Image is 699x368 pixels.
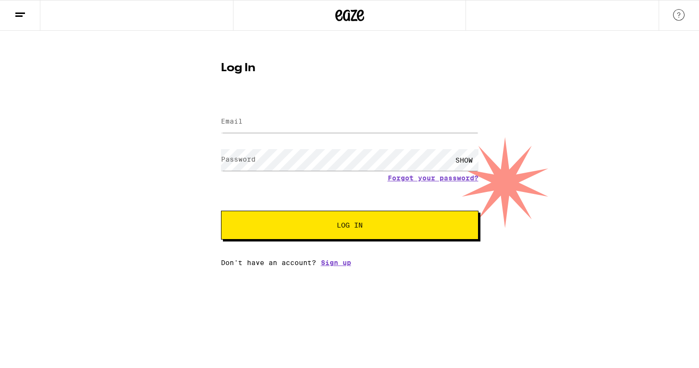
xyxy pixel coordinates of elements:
[221,211,478,240] button: Log In
[221,259,478,266] div: Don't have an account?
[450,149,478,171] div: SHOW
[221,63,478,74] h1: Log In
[388,174,478,182] a: Forgot your password?
[221,117,243,125] label: Email
[221,155,256,163] label: Password
[321,259,351,266] a: Sign up
[221,111,478,133] input: Email
[337,222,363,228] span: Log In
